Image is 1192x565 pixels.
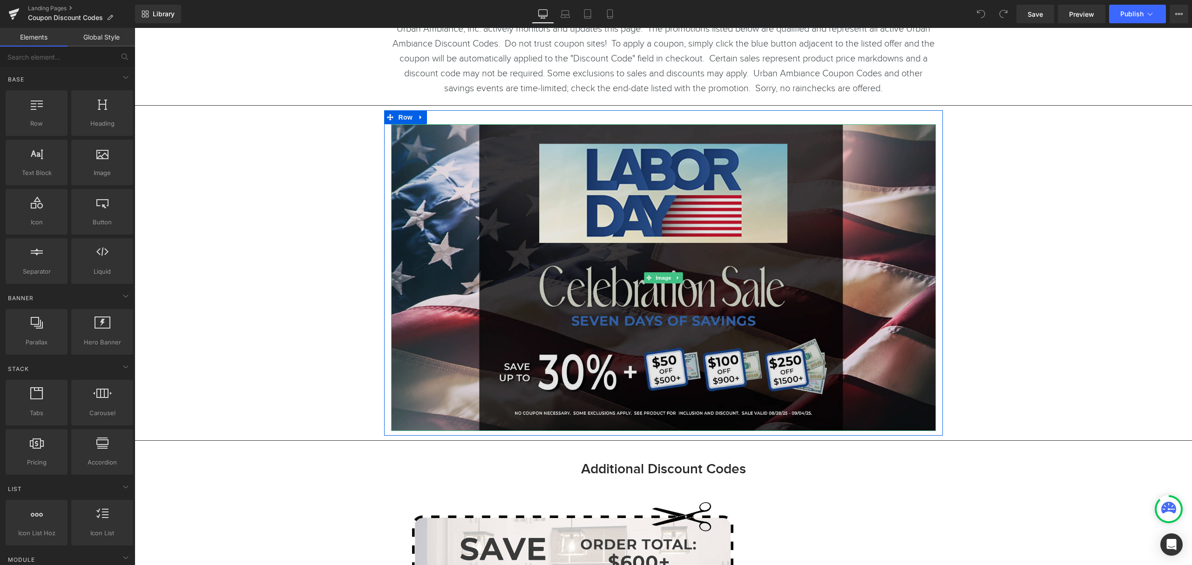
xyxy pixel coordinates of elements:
[1069,9,1094,19] span: Preview
[447,434,611,448] strong: Additional Discount Codes
[7,364,30,373] span: Stack
[8,119,65,128] span: Row
[8,528,65,538] span: Icon List Hoz
[7,75,25,84] span: Base
[1120,10,1144,18] span: Publish
[1170,5,1188,23] button: More
[994,5,1013,23] button: Redo
[74,217,130,227] span: Button
[7,484,23,493] span: List
[74,168,130,178] span: Image
[532,5,554,23] a: Desktop
[68,28,135,47] a: Global Style
[8,408,65,418] span: Tabs
[1109,5,1166,23] button: Publish
[7,555,36,564] span: Module
[74,119,130,128] span: Heading
[8,457,65,467] span: Pricing
[74,408,130,418] span: Carousel
[1028,9,1043,19] span: Save
[8,168,65,178] span: Text Block
[538,244,548,256] a: Expand / Collapse
[8,337,65,347] span: Parallax
[8,267,65,276] span: Separator
[74,337,130,347] span: Hero Banner
[554,5,576,23] a: Laptop
[28,5,135,12] a: Landing Pages
[7,294,34,303] span: Banner
[74,267,130,276] span: Liquid
[1160,533,1183,556] div: Open Intercom Messenger
[519,244,539,256] span: Image
[599,5,621,23] a: Mobile
[74,528,130,538] span: Icon List
[280,82,292,96] a: Expand / Collapse
[153,10,175,18] span: Library
[8,217,65,227] span: Icon
[74,457,130,467] span: Accordion
[135,5,181,23] a: New Library
[1058,5,1105,23] a: Preview
[972,5,990,23] button: Undo
[576,5,599,23] a: Tablet
[28,14,103,21] span: Coupon Discount Codes
[262,82,280,96] span: Row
